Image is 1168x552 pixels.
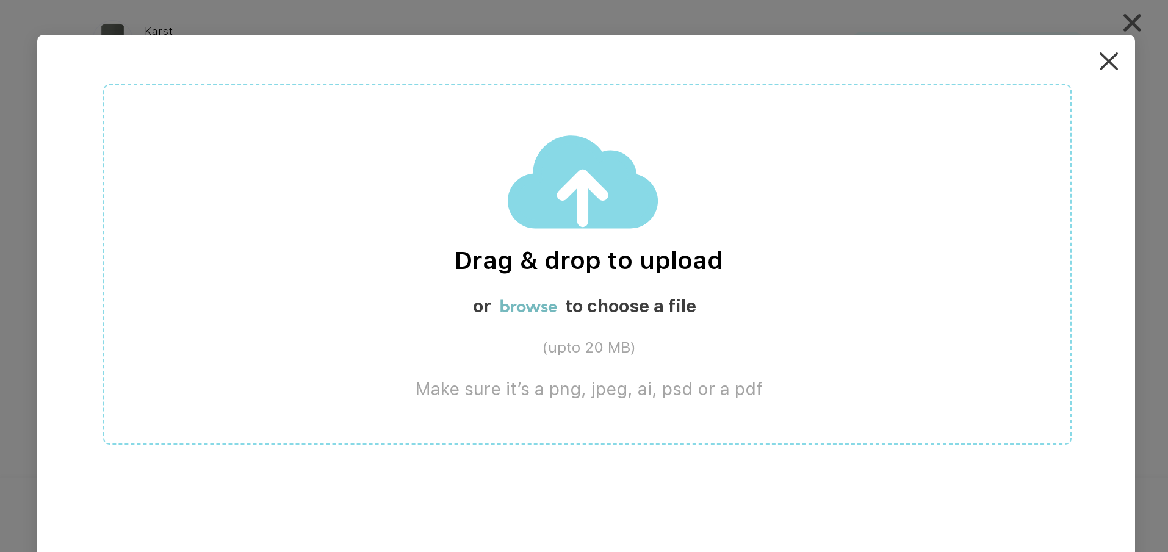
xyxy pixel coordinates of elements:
label: Drag & drop to upload [104,246,1073,276]
img: upload_cloud.svg [508,134,660,230]
img: close.png [1100,52,1117,70]
label: or [473,296,491,317]
label: to choose a file [565,296,696,317]
label: browse [500,295,557,316]
label: Make sure it’s a png, jpeg, ai, psd or a pdf [104,379,1073,400]
label: (upto 20 MB) [104,339,1073,357]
